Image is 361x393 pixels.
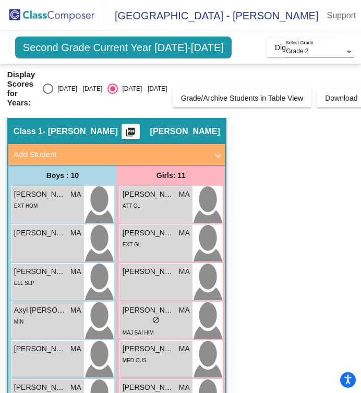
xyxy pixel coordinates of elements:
span: Display Scores for Years: [7,70,35,108]
span: [PERSON_NAME] [123,189,175,200]
span: EXT HOM [14,203,38,209]
span: [PERSON_NAME] [14,266,66,277]
span: MA [70,266,81,277]
span: [PERSON_NAME] [14,382,66,393]
span: [PERSON_NAME] [123,382,175,393]
span: [PERSON_NAME] [123,228,175,239]
button: Grade/Archive Students in Table View [173,89,312,108]
span: MA [70,382,81,393]
span: MED CUS [123,358,147,363]
span: EXT GL [123,242,141,247]
span: do_not_disturb_alt [152,316,160,324]
span: MA [70,343,81,354]
div: Boys : 10 [8,165,117,186]
mat-expansion-panel-header: Add Student [8,144,225,165]
mat-icon: picture_as_pdf [124,127,137,141]
button: Digital Data Wall [267,38,337,57]
span: [GEOGRAPHIC_DATA] - [PERSON_NAME] [104,7,318,24]
span: Axyl [PERSON_NAME] [14,305,66,316]
span: Class 1 [14,126,43,137]
span: Grade 2 [286,47,308,55]
span: MA [70,305,81,316]
span: MA [179,382,190,393]
span: MIN [14,319,23,325]
span: [PERSON_NAME] [150,126,220,137]
span: [PERSON_NAME] [14,228,66,239]
span: [PERSON_NAME] [14,189,66,200]
span: MA [179,189,190,200]
span: Download [325,94,357,102]
span: - [PERSON_NAME] [43,126,118,137]
span: [PERSON_NAME] [123,305,175,316]
span: ATT GL [123,203,140,209]
span: MA [70,228,81,239]
span: MA [179,305,190,316]
div: [DATE] - [DATE] [53,84,102,93]
span: Digital Data Wall [275,43,329,52]
span: MA [179,228,190,239]
mat-panel-title: Add Student [14,149,208,161]
div: Girls: 11 [117,165,225,186]
span: [PERSON_NAME] [123,266,175,277]
span: MA [179,266,190,277]
span: Second Grade Current Year [DATE]-[DATE] [15,37,232,58]
mat-radio-group: Select an option [43,84,167,94]
span: Grade/Archive Students in Table View [181,94,304,102]
div: [DATE] - [DATE] [118,84,167,93]
button: Print Students Details [122,124,140,139]
span: MA [179,343,190,354]
span: [PERSON_NAME] [14,343,66,354]
span: MAJ SAI HIM [123,330,154,336]
span: [PERSON_NAME] [123,343,175,354]
span: ELL SLP [14,280,34,286]
span: MA [70,189,81,200]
